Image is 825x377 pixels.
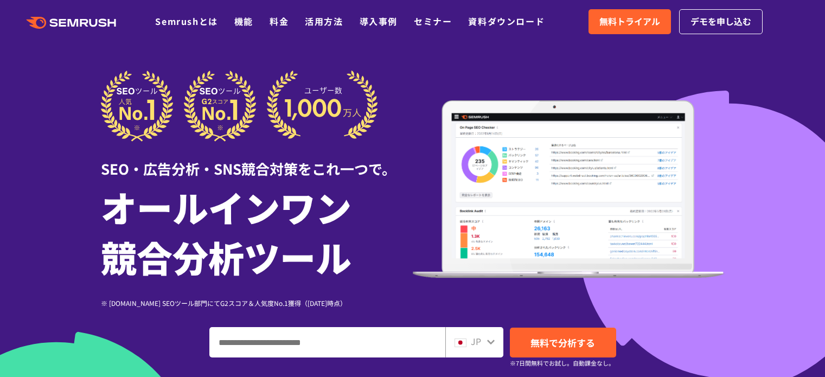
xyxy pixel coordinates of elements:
a: デモを申し込む [679,9,763,34]
a: 資料ダウンロード [468,15,545,28]
div: ※ [DOMAIN_NAME] SEOツール部門にてG2スコア＆人気度No.1獲得（[DATE]時点） [101,298,413,308]
h1: オールインワン 競合分析ツール [101,182,413,282]
a: セミナー [414,15,452,28]
a: 活用方法 [305,15,343,28]
a: 機能 [234,15,253,28]
a: Semrushとは [155,15,218,28]
input: ドメイン、キーワードまたはURLを入力してください [210,328,445,357]
span: デモを申し込む [690,15,751,29]
span: JP [471,335,481,348]
a: 無料で分析する [510,328,616,357]
a: 無料トライアル [589,9,671,34]
a: 料金 [270,15,289,28]
div: SEO・広告分析・SNS競合対策をこれ一つで。 [101,142,413,179]
a: 導入事例 [360,15,398,28]
span: 無料で分析する [530,336,595,349]
small: ※7日間無料でお試し。自動課金なし。 [510,358,615,368]
span: 無料トライアル [599,15,660,29]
